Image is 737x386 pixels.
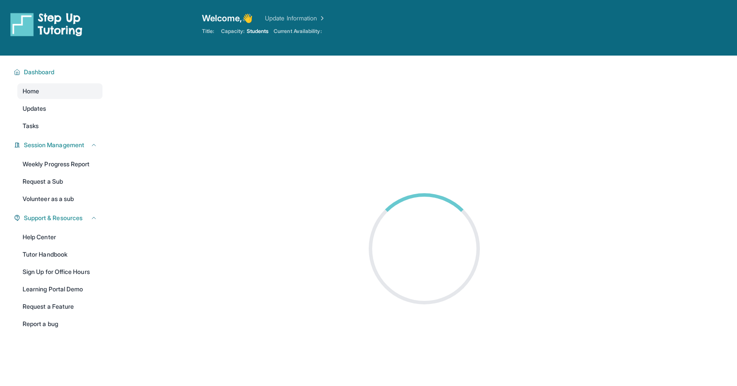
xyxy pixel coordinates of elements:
[17,174,102,189] a: Request a Sub
[17,118,102,134] a: Tasks
[20,141,97,149] button: Session Management
[274,28,321,35] span: Current Availability:
[202,12,253,24] span: Welcome, 👋
[24,141,84,149] span: Session Management
[202,28,214,35] span: Title:
[17,191,102,207] a: Volunteer as a sub
[247,28,269,35] span: Students
[20,214,97,222] button: Support & Resources
[17,101,102,116] a: Updates
[17,229,102,245] a: Help Center
[23,87,39,96] span: Home
[265,14,326,23] a: Update Information
[221,28,245,35] span: Capacity:
[23,122,39,130] span: Tasks
[23,104,46,113] span: Updates
[17,299,102,314] a: Request a Feature
[24,68,55,76] span: Dashboard
[17,264,102,280] a: Sign Up for Office Hours
[17,247,102,262] a: Tutor Handbook
[317,14,326,23] img: Chevron Right
[24,214,83,222] span: Support & Resources
[17,156,102,172] a: Weekly Progress Report
[17,83,102,99] a: Home
[17,281,102,297] a: Learning Portal Demo
[20,68,97,76] button: Dashboard
[10,12,83,36] img: logo
[17,316,102,332] a: Report a bug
